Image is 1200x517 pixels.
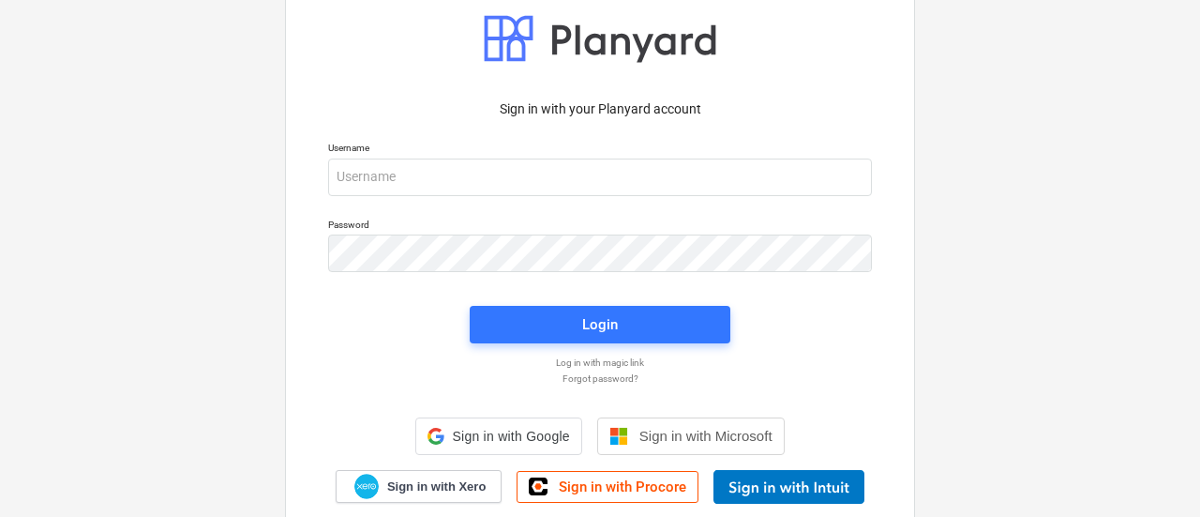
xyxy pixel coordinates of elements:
[415,418,581,455] div: Sign in with Google
[609,427,628,446] img: Microsoft logo
[452,429,569,444] span: Sign in with Google
[559,479,686,495] span: Sign in with Procore
[336,470,502,503] a: Sign in with Xero
[517,471,698,503] a: Sign in with Procore
[328,159,872,196] input: Username
[582,312,618,337] div: Login
[319,373,881,385] a: Forgot password?
[328,219,872,235] p: Password
[470,306,730,343] button: Login
[639,428,772,444] span: Sign in with Microsoft
[319,357,881,369] a: Log in with magic link
[387,479,486,495] span: Sign in with Xero
[354,474,379,499] img: Xero logo
[328,99,872,119] p: Sign in with your Planyard account
[328,142,872,158] p: Username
